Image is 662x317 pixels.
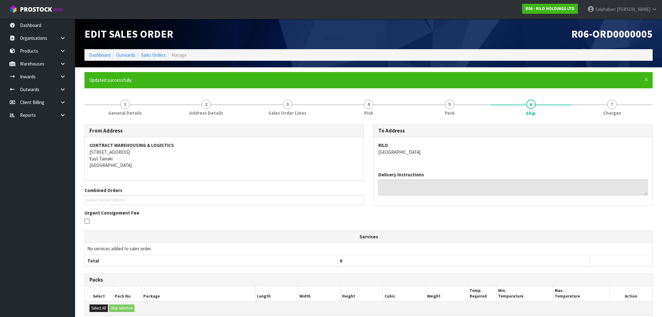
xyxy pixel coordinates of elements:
th: Pack No. [113,286,142,301]
span: Charges [603,110,621,116]
strong: CONTRACT WAREHOUSING & LOGISTICS [89,142,174,148]
th: Weight [425,286,468,301]
a: Dashboard [89,52,110,58]
th: Total [85,255,337,267]
th: Max. Temperature [553,286,610,301]
span: R06-ORD0000005 [571,27,653,40]
th: Length [255,286,298,301]
td: No services added to sales order. [85,243,652,255]
span: 6 [526,100,536,109]
a: R06 - RILO HOLDINGS LTD [522,4,578,14]
address: [GEOGRAPHIC_DATA] [378,142,648,155]
span: Ship [526,110,536,117]
small: WMS [53,7,63,13]
span: 4 [364,100,373,109]
span: General Details [108,110,142,116]
h3: To Address [378,128,648,134]
span: Manage [171,52,187,58]
th: Cubic [383,286,425,301]
th: Action [610,286,652,301]
label: Delivery Instructions [378,171,424,178]
span: 2 [201,100,211,109]
a: Sales Orders [141,52,166,58]
strong: RILO [378,142,388,148]
h3: From Address [89,128,359,134]
span: × [644,75,648,84]
span: ProStock [20,5,52,13]
span: 3 [283,100,292,109]
span: Pick [364,110,373,116]
a: Outwards [116,52,135,58]
span: Edit Sales Order [84,27,173,40]
span: 5 [445,100,454,109]
span: Pack [445,110,455,116]
span: [PERSON_NAME] [617,6,650,12]
span: Address Details [189,110,223,116]
span: 1 [120,100,130,109]
span: 0 [340,258,342,264]
address: [STREET_ADDRESS] East Tamaki [GEOGRAPHIC_DATA] [89,142,359,169]
th: Min. Temperature [496,286,553,301]
label: Combined Orders [84,187,122,194]
th: Width [298,286,340,301]
strong: R06 - RILO HOLDINGS LTD [526,6,574,11]
span: Sales Order Lines [268,110,306,116]
label: Urgent Consignment Fee [84,210,139,216]
th: Services [85,231,652,243]
button: Ship Selected [109,304,135,312]
span: Updated successfully [89,77,132,83]
th: Package [141,286,255,301]
img: cube-alt.png [9,5,17,13]
th: Height [340,286,383,301]
button: Select All [89,304,108,312]
th: Temp. Required [468,286,496,301]
span: Salehaben [595,6,616,12]
th: Select [85,286,113,301]
h3: Packs [89,277,648,283]
span: 7 [607,100,617,109]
